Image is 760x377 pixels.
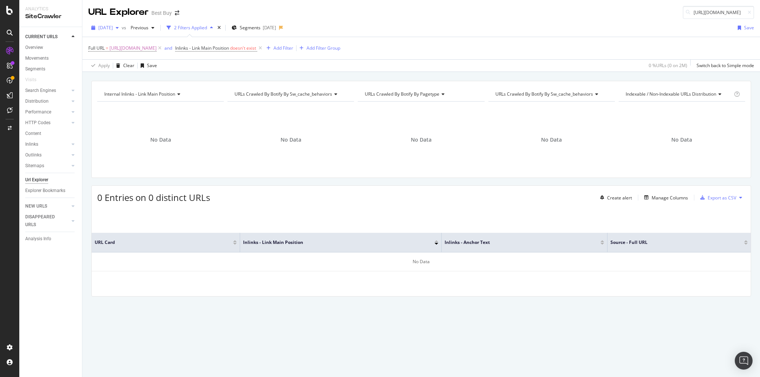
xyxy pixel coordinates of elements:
[25,213,63,229] div: DISAPPEARED URLS
[445,239,589,246] span: Inlinks - Anchor Text
[25,119,50,127] div: HTTP Codes
[495,91,593,97] span: URLs Crawled By Botify By sw_cache_behaviors
[735,352,753,370] div: Open Intercom Messenger
[25,202,47,210] div: NEW URLS
[25,130,41,138] div: Content
[25,140,69,148] a: Inlinks
[25,76,44,84] a: Visits
[649,62,687,69] div: 0 % URLs ( 0 on 2M )
[229,22,279,34] button: Segments[DATE]
[128,24,148,31] span: Previous
[151,9,172,17] div: Best Buy
[175,45,229,51] span: Inlinks - Link Main Position
[174,24,207,31] div: 2 Filters Applied
[25,65,45,73] div: Segments
[25,108,69,116] a: Performance
[25,151,42,159] div: Outlinks
[25,119,69,127] a: HTTP Codes
[307,45,340,51] div: Add Filter Group
[597,192,632,204] button: Create alert
[98,24,113,31] span: 2025 Jul. 29th
[103,88,217,100] h4: Internal Inlinks - Link Main Position
[297,44,340,53] button: Add Filter Group
[25,54,77,62] a: Movements
[697,192,736,204] button: Export as CSV
[607,195,632,201] div: Create alert
[235,91,332,97] span: URLs Crawled By Botify By sw_cache_behaviors
[25,44,43,52] div: Overview
[138,60,157,72] button: Save
[25,97,49,105] div: Distribution
[610,239,733,246] span: Source - Full URL
[624,88,733,100] h4: Indexable / Non-Indexable URLs Distribution
[164,45,172,51] div: and
[88,45,105,51] span: Full URL
[164,44,172,52] button: and
[25,235,51,243] div: Analysis Info
[25,65,77,73] a: Segments
[25,108,51,116] div: Performance
[25,87,69,95] a: Search Engines
[25,187,65,195] div: Explorer Bookmarks
[25,33,58,41] div: CURRENT URLS
[216,24,222,32] div: times
[150,136,171,143] span: No Data
[735,22,754,34] button: Save
[494,88,608,100] h4: URLs Crawled By Botify By sw_cache_behaviors
[104,91,175,97] span: Internal Inlinks - Link Main Position
[25,44,77,52] a: Overview
[25,140,38,148] div: Inlinks
[106,45,108,51] span: =
[263,44,293,53] button: Add Filter
[25,235,77,243] a: Analysis Info
[25,213,69,229] a: DISAPPEARED URLS
[652,195,688,201] div: Manage Columns
[25,76,36,84] div: Visits
[25,202,69,210] a: NEW URLS
[109,43,157,53] span: [URL][DOMAIN_NAME]
[98,62,110,69] div: Apply
[175,10,179,16] div: arrow-right-arrow-left
[263,24,276,31] div: [DATE]
[25,176,77,184] a: Url Explorer
[25,162,44,170] div: Sitemaps
[113,60,134,72] button: Clear
[671,136,692,143] span: No Data
[281,136,301,143] span: No Data
[128,22,157,34] button: Previous
[243,239,423,246] span: Inlinks - Link Main Position
[25,54,49,62] div: Movements
[240,24,261,31] span: Segments
[88,6,148,19] div: URL Explorer
[25,162,69,170] a: Sitemaps
[25,97,69,105] a: Distribution
[541,136,562,143] span: No Data
[122,24,128,31] span: vs
[25,87,56,95] div: Search Engines
[230,45,256,51] span: doesn't exist
[694,60,754,72] button: Switch back to Simple mode
[25,176,48,184] div: Url Explorer
[744,24,754,31] div: Save
[708,195,736,201] div: Export as CSV
[25,6,76,12] div: Analytics
[88,60,110,72] button: Apply
[273,45,293,51] div: Add Filter
[697,62,754,69] div: Switch back to Simple mode
[25,151,69,159] a: Outlinks
[683,6,754,19] input: Find a URL
[233,88,347,100] h4: URLs Crawled By Botify By sw_cache_behaviors
[97,191,210,204] span: 0 Entries on 0 distinct URLs
[88,22,122,34] button: [DATE]
[365,91,439,97] span: URLs Crawled By Botify By pagetype
[641,193,688,202] button: Manage Columns
[25,12,76,21] div: SiteCrawler
[164,22,216,34] button: 2 Filters Applied
[363,88,478,100] h4: URLs Crawled By Botify By pagetype
[411,136,432,143] span: No Data
[95,239,231,246] span: URL Card
[25,187,77,195] a: Explorer Bookmarks
[147,62,157,69] div: Save
[123,62,134,69] div: Clear
[25,33,69,41] a: CURRENT URLS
